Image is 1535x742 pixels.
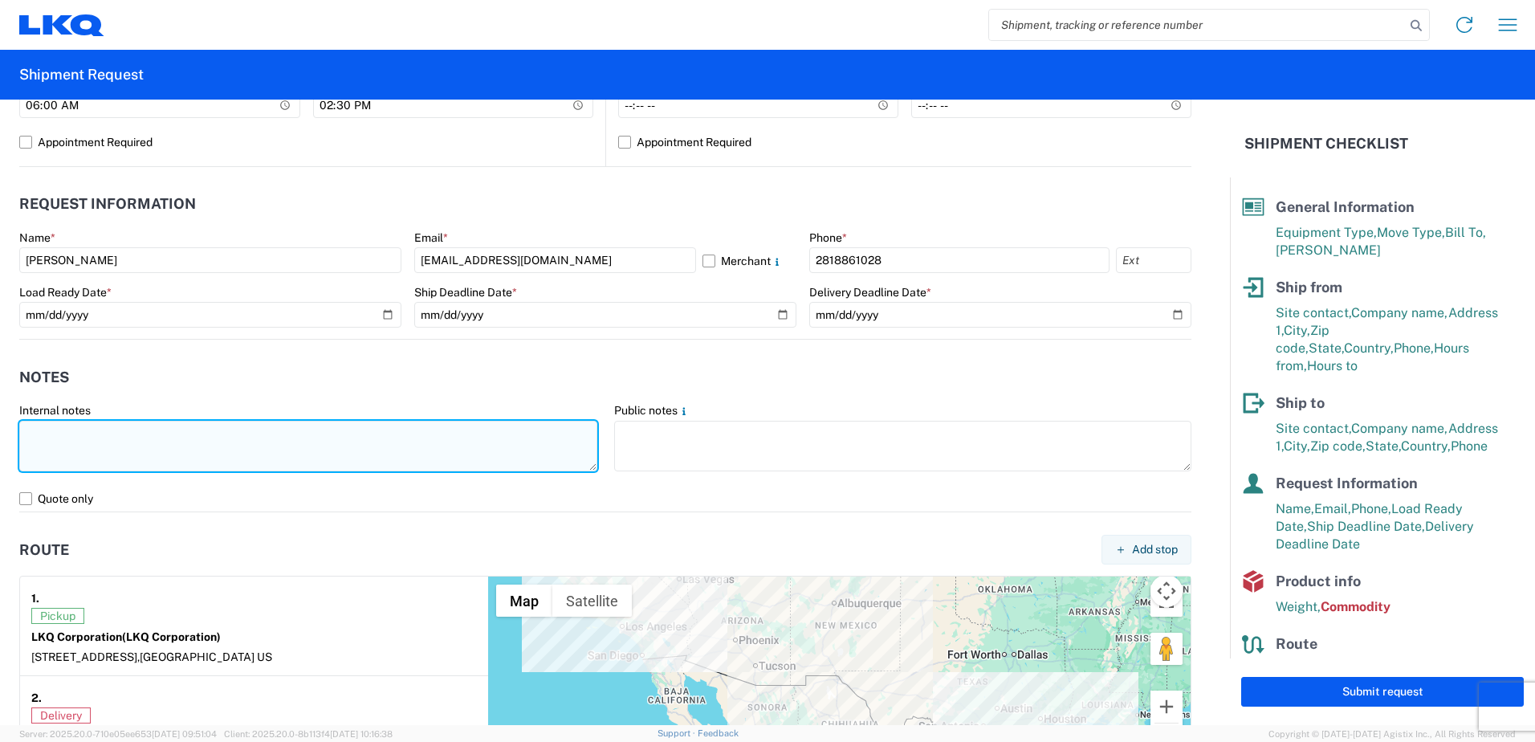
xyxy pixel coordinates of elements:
[1116,247,1191,273] input: Ext
[1451,438,1488,454] span: Phone
[122,630,221,643] span: (LKQ Corporation)
[618,129,1191,155] label: Appointment Required
[1244,134,1408,153] h2: Shipment Checklist
[19,403,91,418] label: Internal notes
[1276,394,1325,411] span: Ship to
[140,650,272,663] span: [GEOGRAPHIC_DATA] US
[1150,575,1183,607] button: Map camera controls
[1366,438,1401,454] span: State,
[31,687,42,707] strong: 2.
[19,129,593,155] label: Appointment Required
[1241,677,1524,707] button: Submit request
[19,369,69,385] h2: Notes
[330,729,393,739] span: [DATE] 10:16:38
[614,403,690,418] label: Public notes
[1276,305,1351,320] span: Site contact,
[1276,198,1415,215] span: General Information
[1307,358,1358,373] span: Hours to
[809,285,931,300] label: Delivery Deadline Date
[496,585,552,617] button: Show street map
[1351,421,1448,436] span: Company name,
[1445,225,1486,240] span: Bill To,
[1394,340,1434,356] span: Phone,
[1377,225,1445,240] span: Move Type,
[552,585,632,617] button: Show satellite imagery
[1351,501,1391,516] span: Phone,
[702,247,796,273] label: Merchant
[19,196,196,212] h2: Request Information
[1276,421,1351,436] span: Site contact,
[698,728,739,738] a: Feedback
[658,728,698,738] a: Support
[1276,635,1317,652] span: Route
[19,486,1191,512] label: Quote only
[1276,243,1381,258] span: [PERSON_NAME]
[414,230,448,245] label: Email
[1284,438,1310,454] span: City,
[1309,340,1344,356] span: State,
[1284,323,1310,338] span: City,
[19,729,217,739] span: Server: 2025.20.0-710e05ee653
[1268,727,1516,741] span: Copyright © [DATE]-[DATE] Agistix Inc., All Rights Reserved
[1276,225,1377,240] span: Equipment Type,
[224,729,393,739] span: Client: 2025.20.0-8b113f4
[1314,501,1351,516] span: Email,
[1276,279,1342,296] span: Ship from
[31,608,84,624] span: Pickup
[1276,475,1418,491] span: Request Information
[809,230,847,245] label: Phone
[19,230,55,245] label: Name
[1344,340,1394,356] span: Country,
[19,285,112,300] label: Load Ready Date
[1276,501,1314,516] span: Name,
[19,542,69,558] h2: Route
[1321,599,1390,614] span: Commodity
[1307,519,1425,534] span: Ship Deadline Date,
[414,285,517,300] label: Ship Deadline Date
[1351,305,1448,320] span: Company name,
[989,10,1405,40] input: Shipment, tracking or reference number
[1276,573,1361,589] span: Product info
[152,729,217,739] span: [DATE] 09:51:04
[1150,691,1183,723] button: Zoom in
[31,707,91,724] span: Delivery
[31,630,221,643] strong: LKQ Corporation
[19,65,144,84] h2: Shipment Request
[1401,438,1451,454] span: Country,
[1150,633,1183,665] button: Drag Pegman onto the map to open Street View
[31,650,140,663] span: [STREET_ADDRESS],
[1101,535,1191,565] button: Add stop
[31,588,39,608] strong: 1.
[1276,599,1321,614] span: Weight,
[1132,542,1178,557] span: Add stop
[1310,438,1366,454] span: Zip code,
